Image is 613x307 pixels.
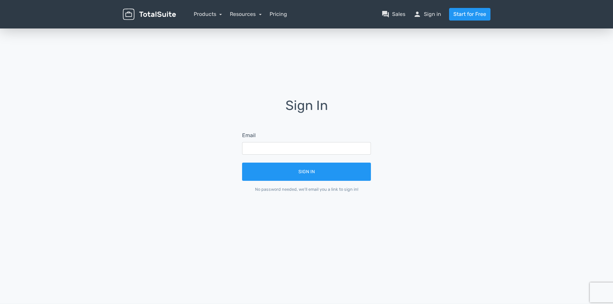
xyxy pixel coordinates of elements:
[123,9,176,20] img: TotalSuite for WordPress
[230,11,262,17] a: Resources
[233,98,380,122] h1: Sign In
[413,10,441,18] a: personSign in
[242,186,371,192] div: No password needed, we'll email you a link to sign in!
[194,11,222,17] a: Products
[413,10,421,18] span: person
[242,131,256,139] label: Email
[242,163,371,181] button: Sign In
[382,10,405,18] a: question_answerSales
[270,10,287,18] a: Pricing
[449,8,490,21] a: Start for Free
[382,10,389,18] span: question_answer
